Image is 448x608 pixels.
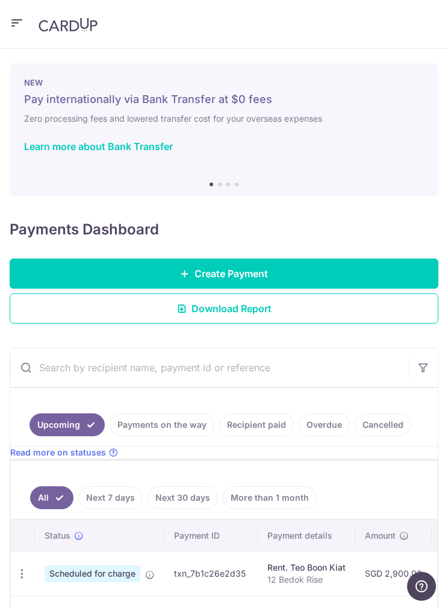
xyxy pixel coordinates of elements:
[10,259,438,289] a: Create Payment
[24,111,424,126] h6: Zero processing fees and lowered transfer cost for your overseas expenses
[355,551,432,595] td: SGD 2,900.00
[219,413,294,436] a: Recipient paid
[299,413,350,436] a: Overdue
[24,78,424,87] p: NEW
[10,220,159,239] h4: Payments Dashboard
[365,530,396,542] span: Amount
[30,486,73,509] a: All
[194,266,268,281] span: Create Payment
[267,574,346,586] p: 12 Bedok Rise
[24,92,424,107] h5: Pay internationally via Bank Transfer at $0 fees
[45,565,140,582] span: Scheduled for charge
[191,301,272,316] span: Download Report
[78,486,143,509] a: Next 7 days
[39,17,98,32] img: CardUp
[10,447,106,459] span: Read more on statuses
[164,520,258,551] th: Payment ID
[45,530,70,542] span: Status
[164,551,258,595] td: txn_7b1c26e2d35
[258,520,355,551] th: Payment details
[30,413,105,436] a: Upcoming
[10,293,438,324] a: Download Report
[148,486,218,509] a: Next 30 days
[267,562,346,574] div: Rent. Teo Boon Kiat
[223,486,317,509] a: More than 1 month
[10,447,118,459] a: Read more on statuses
[110,413,214,436] a: Payments on the way
[355,413,411,436] a: Cancelled
[407,572,436,602] iframe: Opens a widget where you can find more information
[24,140,173,152] a: Learn more about Bank Transfer
[10,348,409,387] input: Search by recipient name, payment id or reference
